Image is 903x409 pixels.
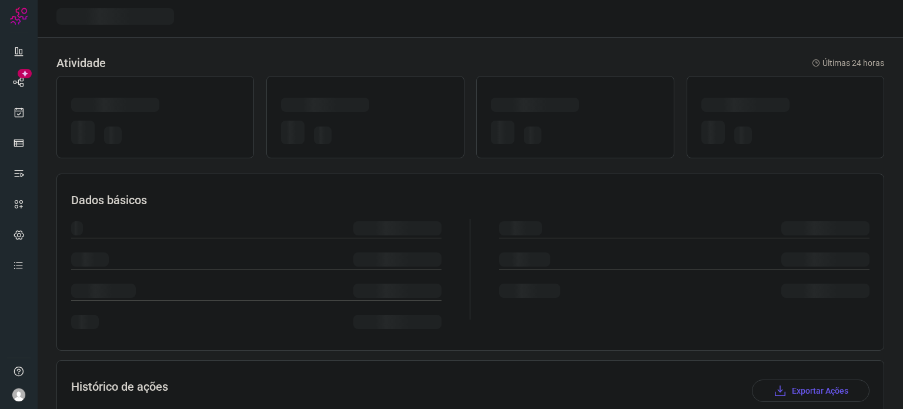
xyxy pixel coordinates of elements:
[12,388,26,402] img: avatar-user-boy.jpg
[71,193,869,207] h3: Dados básicos
[10,7,28,25] img: Logo
[56,56,106,70] h3: Atividade
[71,380,168,402] h3: Histórico de ações
[752,380,869,402] button: Exportar Ações
[812,57,884,69] p: Últimas 24 horas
